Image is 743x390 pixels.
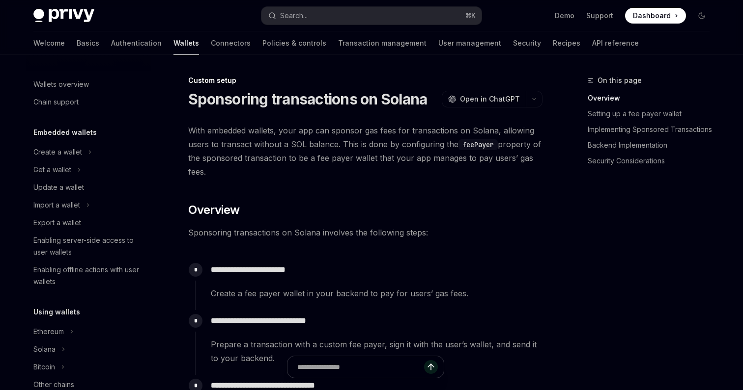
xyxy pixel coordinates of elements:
div: Create a wallet [33,146,82,158]
div: Wallets overview [33,78,89,90]
a: Update a wallet [26,179,151,196]
button: Search...⌘K [261,7,482,25]
a: Security [513,31,541,55]
button: Send message [424,360,438,374]
a: Basics [77,31,99,55]
span: ⌘ K [465,12,476,20]
div: Chain support [33,96,79,108]
h1: Sponsoring transactions on Solana [188,90,427,108]
div: Enabling offline actions with user wallets [33,264,145,287]
span: Dashboard [633,11,671,21]
span: Create a fee payer wallet in your backend to pay for users’ gas fees. [211,286,542,300]
div: Export a wallet [33,217,81,229]
a: Enabling offline actions with user wallets [26,261,151,290]
button: Open in ChatGPT [442,91,526,107]
button: Toggle dark mode [694,8,710,24]
span: On this page [598,75,642,86]
a: Connectors [211,31,251,55]
a: Backend Implementation [588,137,717,153]
div: Enabling server-side access to user wallets [33,234,145,258]
span: With embedded wallets, your app can sponsor gas fees for transactions on Solana, allowing users t... [188,124,543,179]
a: API reference [592,31,639,55]
h5: Using wallets [33,306,80,318]
a: Demo [555,11,574,21]
img: dark logo [33,9,94,23]
a: Overview [588,90,717,106]
a: Recipes [553,31,580,55]
a: Transaction management [338,31,427,55]
a: Welcome [33,31,65,55]
span: Sponsoring transactions on Solana involves the following steps: [188,226,543,239]
div: Update a wallet [33,182,84,193]
span: Open in ChatGPT [460,94,520,104]
a: Wallets [173,31,199,55]
a: Chain support [26,93,151,111]
a: Setting up a fee payer wallet [588,106,717,122]
a: Enabling server-side access to user wallets [26,232,151,261]
span: Overview [188,202,239,218]
a: Authentication [111,31,162,55]
a: Export a wallet [26,214,151,232]
div: Solana [33,343,56,355]
div: Search... [280,10,308,22]
a: Dashboard [625,8,686,24]
div: Ethereum [33,326,64,338]
a: Support [586,11,613,21]
div: Custom setup [188,76,543,85]
a: Policies & controls [262,31,326,55]
a: Security Considerations [588,153,717,169]
div: Bitcoin [33,361,55,373]
a: User management [438,31,501,55]
a: Implementing Sponsored Transactions [588,122,717,137]
div: Get a wallet [33,164,71,176]
span: Prepare a transaction with a custom fee payer, sign it with the user’s wallet, and send it to you... [211,338,542,365]
code: feePayer [458,139,498,150]
a: Wallets overview [26,76,151,93]
h5: Embedded wallets [33,127,97,138]
div: Import a wallet [33,199,80,211]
